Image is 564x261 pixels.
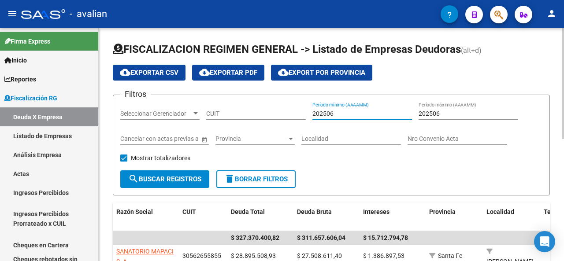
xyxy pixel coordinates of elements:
datatable-header-cell: Intereses [360,202,426,232]
span: Export por Provincia [278,69,365,77]
span: Localidad [486,208,514,215]
datatable-header-cell: Localidad [483,202,540,232]
button: Open calendar [200,135,209,144]
span: Reportes [4,74,36,84]
span: $ 311.657.606,04 [297,234,345,241]
button: Buscar Registros [120,170,209,188]
button: Borrar Filtros [216,170,296,188]
span: Buscar Registros [128,175,201,183]
span: CUIT [182,208,196,215]
span: Borrar Filtros [224,175,288,183]
span: $ 27.508.611,40 [297,252,342,259]
span: Inicio [4,55,27,65]
span: Razón Social [116,208,153,215]
datatable-header-cell: Deuda Total [227,202,293,232]
span: $ 327.370.400,82 [231,234,279,241]
span: - avalian [70,4,107,24]
span: Mostrar totalizadores [131,153,190,163]
mat-icon: cloud_download [199,67,210,77]
mat-icon: delete [224,173,235,184]
span: Exportar CSV [120,69,178,77]
span: (alt+d) [461,46,482,55]
datatable-header-cell: Deuda Bruta [293,202,360,232]
span: FISCALIZACION REGIMEN GENERAL -> Listado de Empresas Deudoras [113,43,461,55]
span: Firma Express [4,37,50,46]
span: Intereses [363,208,390,215]
button: Export por Provincia [271,65,372,81]
span: Seleccionar Gerenciador [120,110,192,118]
span: Deuda Bruta [297,208,332,215]
span: $ 15.712.794,78 [363,234,408,241]
datatable-header-cell: CUIT [179,202,227,232]
button: Exportar PDF [192,65,264,81]
datatable-header-cell: Provincia [426,202,483,232]
mat-icon: cloud_download [278,67,289,77]
span: $ 1.386.897,53 [363,252,404,259]
span: Provincia [429,208,456,215]
datatable-header-cell: Razón Social [113,202,179,232]
span: Deuda Total [231,208,265,215]
span: $ 28.895.508,93 [231,252,276,259]
mat-icon: search [128,173,139,184]
mat-icon: person [546,8,557,19]
span: Provincia [215,135,287,143]
h3: Filtros [120,88,151,100]
span: 30562655855 [182,252,221,259]
span: Santa Fe [438,252,462,259]
button: Exportar CSV [113,65,186,81]
mat-icon: menu [7,8,18,19]
span: Exportar PDF [199,69,257,77]
div: Open Intercom Messenger [534,231,555,252]
mat-icon: cloud_download [120,67,130,77]
span: Fiscalización RG [4,93,57,103]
